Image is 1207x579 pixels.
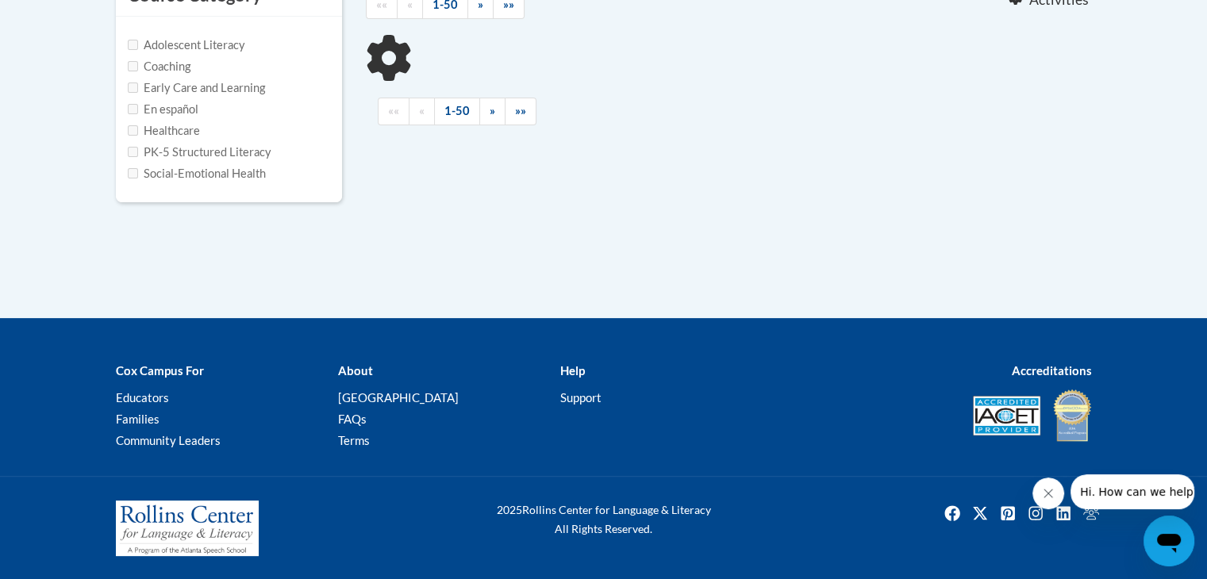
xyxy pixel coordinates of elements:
[995,500,1021,526] a: Pinterest
[116,412,160,426] a: Families
[1032,477,1064,509] iframe: Close message
[1023,500,1048,526] img: Instagram icon
[337,390,458,405] a: [GEOGRAPHIC_DATA]
[128,79,265,97] label: Early Care and Learning
[1051,500,1076,526] a: Linkedin
[967,500,993,526] a: Twitter
[1052,388,1092,443] img: IDA® Accredited
[515,104,526,117] span: »»
[128,144,271,161] label: PK-5 Structured Literacy
[128,40,138,50] input: Checkbox for Options
[116,433,221,447] a: Community Leaders
[337,363,372,378] b: About
[940,500,965,526] a: Facebook
[479,98,505,125] a: Next
[128,58,190,75] label: Coaching
[116,500,259,556] img: Rollins Center for Language & Literacy - A Program of the Atlanta Speech School
[1023,500,1048,526] a: Instagram
[419,104,425,117] span: «
[1144,516,1194,566] iframe: Button to launch messaging window
[388,104,399,117] span: ««
[1078,500,1104,526] a: Facebook Group
[434,98,480,125] a: 1-50
[128,168,138,178] input: Checkbox for Options
[128,82,138,93] input: Checkbox for Options
[490,104,495,117] span: »
[497,503,522,516] span: 2025
[1012,363,1092,378] b: Accreditations
[337,412,366,426] a: FAQs
[116,390,169,405] a: Educators
[128,104,138,114] input: Checkbox for Options
[128,101,198,118] label: En español
[940,500,965,526] img: Facebook icon
[1051,500,1076,526] img: LinkedIn icon
[967,500,993,526] img: Twitter icon
[559,363,584,378] b: Help
[559,390,601,405] a: Support
[116,363,204,378] b: Cox Campus For
[505,98,536,125] a: End
[128,165,266,182] label: Social-Emotional Health
[1071,474,1194,509] iframe: Message from company
[128,122,200,140] label: Healthcare
[409,98,435,125] a: Previous
[128,125,138,136] input: Checkbox for Options
[973,396,1040,435] img: Accredited IACET® Provider
[337,433,369,447] a: Terms
[437,500,771,539] div: Rollins Center for Language & Literacy All Rights Reserved.
[128,36,245,54] label: Adolescent Literacy
[128,147,138,157] input: Checkbox for Options
[995,500,1021,526] img: Pinterest icon
[378,98,409,125] a: Begining
[10,11,129,24] span: Hi. How can we help?
[128,61,138,71] input: Checkbox for Options
[1078,500,1104,526] img: Facebook group icon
